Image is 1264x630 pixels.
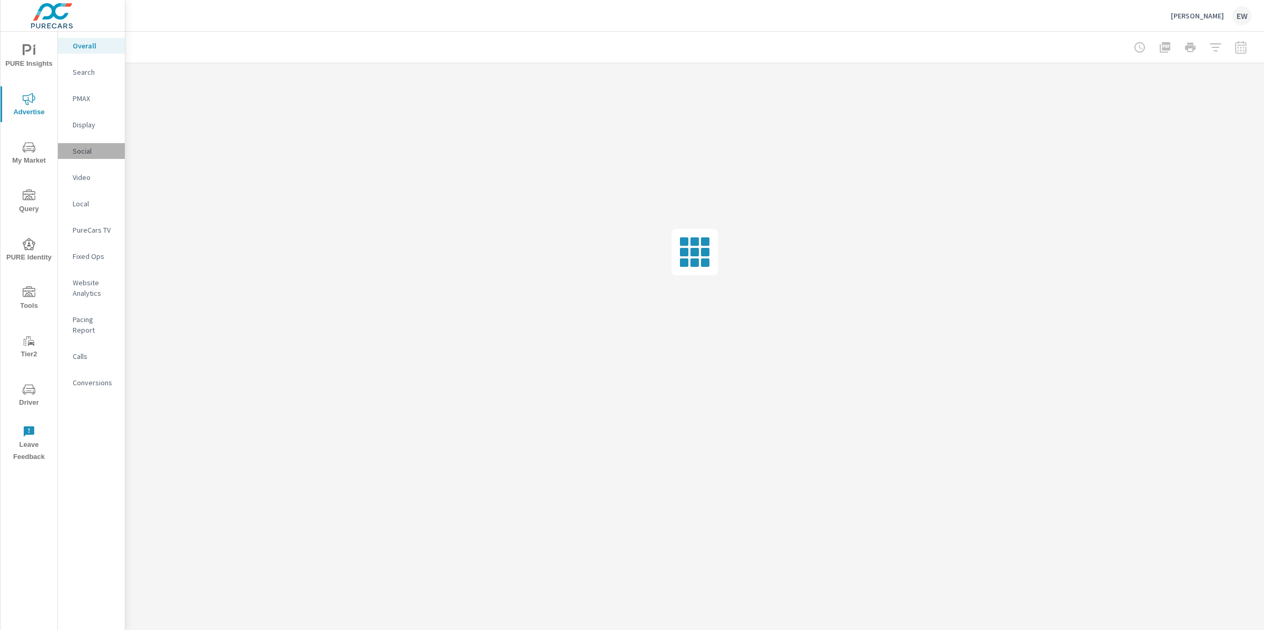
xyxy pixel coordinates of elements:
p: Display [73,119,116,130]
div: Calls [58,348,125,364]
div: nav menu [1,32,57,467]
p: PureCars TV [73,225,116,235]
p: Video [73,172,116,183]
span: Tools [4,286,54,312]
div: EW [1232,6,1251,25]
div: Search [58,64,125,80]
p: Website Analytics [73,277,116,298]
p: Fixed Ops [73,251,116,262]
span: Query [4,189,54,215]
div: Video [58,169,125,185]
span: Advertise [4,93,54,118]
p: Search [73,67,116,77]
div: Overall [58,38,125,54]
div: Pacing Report [58,312,125,338]
span: Leave Feedback [4,425,54,463]
p: Local [73,198,116,209]
span: Tier2 [4,335,54,361]
span: PURE Identity [4,238,54,264]
p: Calls [73,351,116,362]
p: Pacing Report [73,314,116,335]
div: PMAX [58,91,125,106]
span: My Market [4,141,54,167]
div: Fixed Ops [58,248,125,264]
div: PureCars TV [58,222,125,238]
p: Social [73,146,116,156]
span: Driver [4,383,54,409]
div: Social [58,143,125,159]
div: Website Analytics [58,275,125,301]
p: PMAX [73,93,116,104]
p: [PERSON_NAME] [1171,11,1224,21]
div: Conversions [58,375,125,391]
span: PURE Insights [4,44,54,70]
div: Local [58,196,125,212]
div: Display [58,117,125,133]
p: Overall [73,41,116,51]
p: Conversions [73,377,116,388]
